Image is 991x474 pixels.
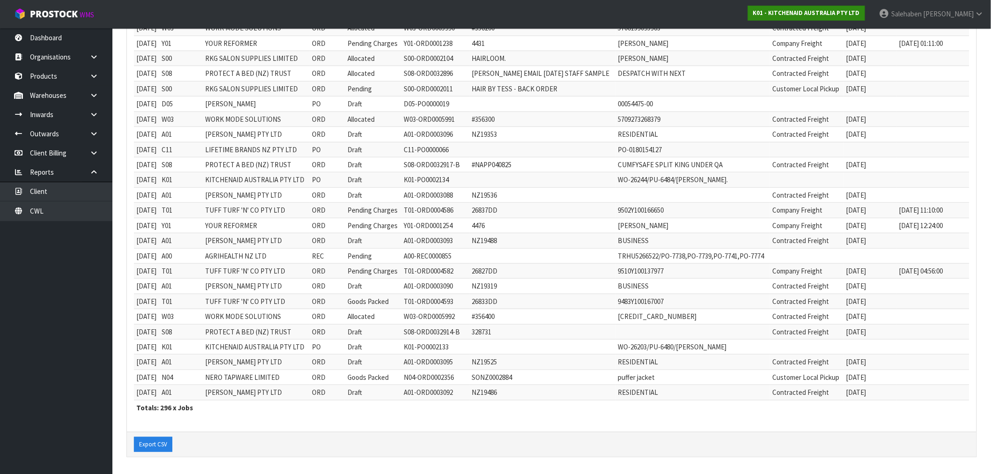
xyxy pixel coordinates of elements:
td: PO [310,172,345,187]
td: TUFF TURF 'N' CO PTY LTD [203,203,310,218]
span: ProStock [30,8,78,20]
td: Contracted Freight [770,51,843,66]
td: S08 [159,324,203,339]
td: A00-REC0000855 [401,248,470,263]
td: W03-ORD0005991 [401,111,470,126]
td: S00 [159,81,203,96]
td: Contracted Freight [770,294,843,309]
td: [DATE] [134,36,159,51]
td: W03-ORD0005992 [401,309,470,324]
td: 9502Y100166650 [615,203,770,218]
td: PROTECT A BED (NZ) TRUST [203,157,310,172]
td: RKG SALON SUPPLIES LIMITED [203,81,310,96]
td: ORD [310,81,345,96]
td: S00 [159,51,203,66]
td: Company Freight [770,263,843,278]
td: Company Freight [770,203,843,218]
td: [DATE] [134,172,159,187]
td: [DATE] [134,355,159,370]
td: PROTECT A BED (NZ) TRUST [203,66,310,81]
td: WORK MODE SOLUTIONS [203,309,310,324]
td: Contracted Freight [770,279,843,294]
td: Contracted Freight [770,233,843,248]
td: NZ19536 [470,187,616,202]
td: S08-ORD0032896 [401,66,470,81]
td: 26837DD [470,203,616,218]
td: RKG SALON SUPPLIES LIMITED [203,51,310,66]
td: [DATE] [134,51,159,66]
td: NZ19488 [470,233,616,248]
td: [DATE] [134,96,159,111]
td: [DATE] [134,370,159,385]
td: NERO TAPWARE LIMITED [203,370,310,385]
td: 26833DD [470,294,616,309]
td: 9483Y100167007 [615,294,770,309]
td: [DATE] [843,233,897,248]
td: [DATE] [843,203,897,218]
td: ORD [310,324,345,339]
td: ORD [310,51,345,66]
td: YOUR REFORMER [203,36,310,51]
td: C11-PO0000066 [401,142,470,157]
td: [DATE] [134,233,159,248]
span: Draft [348,191,362,200]
span: Pending Charges [348,206,398,215]
span: Draft [348,145,362,154]
td: WO-26203/PU-6480/[PERSON_NAME] [615,340,770,355]
td: HAIR BY TESS - BACK ORDER [470,81,616,96]
td: [DATE] [134,111,159,126]
span: Allocated [348,312,375,321]
td: [DATE] [134,142,159,157]
td: ORD [310,36,345,51]
td: A01-ORD0003095 [401,355,470,370]
span: Draft [348,160,362,169]
td: ORD [310,294,345,309]
td: TUFF TURF 'N' CO PTY LTD [203,294,310,309]
td: NZ19486 [470,385,616,400]
td: ORD [310,263,345,278]
td: PO-0180154127 [615,142,770,157]
td: PO [310,340,345,355]
td: K01 [159,172,203,187]
td: ORD [310,111,345,126]
span: Draft [348,342,362,351]
td: WORK MODE SOLUTIONS [203,111,310,126]
td: ORD [310,66,345,81]
td: PO [310,142,345,157]
td: ORD [310,355,345,370]
button: Export CSV [134,437,172,452]
td: Contracted Freight [770,127,843,142]
span: Allocated [348,54,375,63]
td: T01-ORD0004593 [401,294,470,309]
td: Contracted Freight [770,187,843,202]
td: A01 [159,233,203,248]
td: KITCHENAID AUSTRALIA PTY LTD [203,340,310,355]
td: [DATE] [843,218,897,233]
td: [DATE] [134,324,159,339]
td: ORD [310,309,345,324]
td: [DATE] [134,81,159,96]
td: Y01 [159,36,203,51]
td: S08-ORD0032914-B [401,324,470,339]
td: [DATE] [134,309,159,324]
td: [DATE] [843,157,897,172]
td: [DATE] [134,263,159,278]
td: KITCHENAID AUSTRALIA PTY LTD [203,172,310,187]
strong: K01 - KITCHENAID AUSTRALIA PTY LTD [753,9,860,17]
td: S00-ORD0002104 [401,51,470,66]
td: BUSINESS [615,279,770,294]
td: CUMFYSAFE SPLIT KING UNDER QA [615,157,770,172]
td: Contracted Freight [770,355,843,370]
small: WMS [80,10,94,19]
td: A01 [159,187,203,202]
td: 5709273268379 [615,111,770,126]
td: [DATE] [843,81,897,96]
span: Goods Packed [348,373,389,382]
td: RESIDENTIAL [615,355,770,370]
td: NZ19353 [470,127,616,142]
td: [DATE] [843,355,897,370]
td: Customer Local Pickup [770,370,843,385]
td: 4431 [470,36,616,51]
td: YOUR REFORMER [203,218,310,233]
td: [CREDIT_CARD_NUMBER] [615,309,770,324]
